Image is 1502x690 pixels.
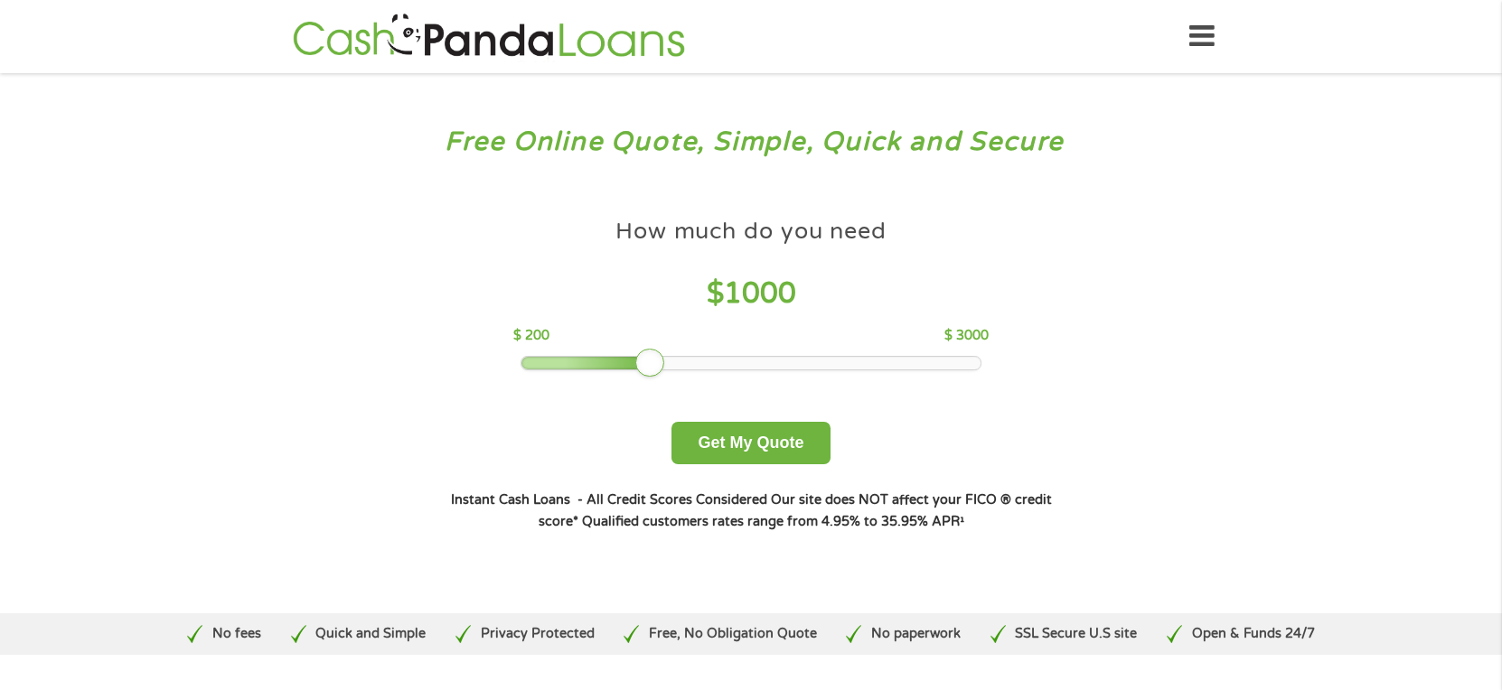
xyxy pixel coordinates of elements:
[649,624,817,644] p: Free, No Obligation Quote
[481,624,595,644] p: Privacy Protected
[52,126,1450,159] h3: Free Online Quote, Simple, Quick and Secure
[1192,624,1315,644] p: Open & Funds 24/7
[539,492,1052,529] strong: Our site does NOT affect your FICO ® credit score*
[451,492,767,508] strong: Instant Cash Loans - All Credit Scores Considered
[1015,624,1137,644] p: SSL Secure U.S site
[671,422,830,464] button: Get My Quote
[212,624,261,644] p: No fees
[513,326,549,346] p: $ 200
[315,624,426,644] p: Quick and Simple
[513,275,988,312] h4: $
[724,276,796,311] span: 1000
[582,514,964,529] strong: Qualified customers rates range from 4.95% to 35.95% APR¹
[871,624,961,644] p: No paperwork
[944,326,989,346] p: $ 3000
[615,217,887,247] h4: How much do you need
[287,11,690,62] img: GetLoanNow Logo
